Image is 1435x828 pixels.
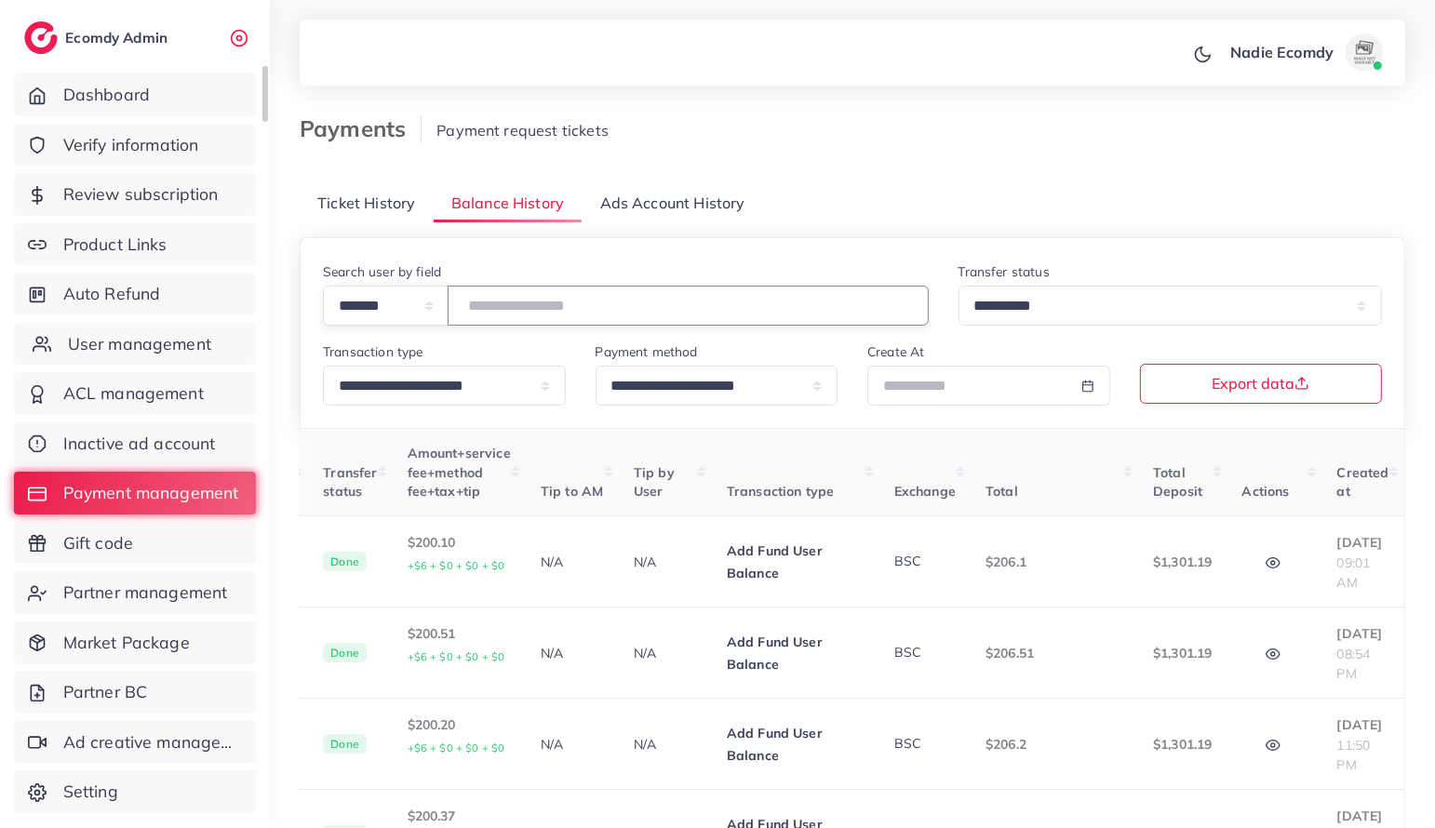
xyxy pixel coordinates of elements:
[14,73,256,116] a: Dashboard
[408,741,505,755] small: +$6 + $0 + $0 + $0
[1337,531,1389,554] p: [DATE]
[323,552,367,572] span: Done
[14,223,256,266] a: Product Links
[1220,33,1390,71] a: Nadie Ecomdyavatar
[65,29,172,47] h2: Ecomdy Admin
[541,551,604,573] p: N/A
[14,770,256,813] a: Setting
[451,193,564,214] span: Balance History
[634,551,697,573] p: N/A
[1337,464,1389,500] span: Created at
[24,21,172,54] a: logoEcomdy Admin
[14,571,256,614] a: Partner management
[14,372,256,415] a: ACL management
[63,282,161,306] span: Auto Refund
[14,323,256,366] a: User management
[14,621,256,664] a: Market Package
[1337,805,1389,827] p: [DATE]
[14,422,256,465] a: Inactive ad account
[63,730,242,755] span: Ad creative management
[894,552,956,570] div: BSC
[317,193,415,214] span: Ticket History
[408,559,505,572] small: +$6 + $0 + $0 + $0
[63,83,150,107] span: Dashboard
[1337,554,1371,590] span: 09:01 AM
[1212,376,1309,391] span: Export data
[541,642,604,664] p: N/A
[408,622,511,668] p: $200.51
[1242,483,1290,500] span: Actions
[1153,551,1212,573] p: $1,301.19
[1140,364,1383,404] button: Export data
[596,342,698,361] label: Payment method
[63,780,118,804] span: Setting
[894,483,956,500] span: Exchange
[323,643,367,663] span: Done
[867,342,924,361] label: Create At
[986,551,1123,573] p: $206.1
[408,445,511,500] span: Amount+service fee+method fee+tax+tip
[63,481,239,505] span: Payment management
[634,733,697,755] p: N/A
[1230,41,1334,63] p: Nadie Ecomdy
[14,721,256,764] a: Ad creative management
[408,650,505,663] small: +$6 + $0 + $0 + $0
[63,233,168,257] span: Product Links
[959,262,1050,281] label: Transfer status
[727,540,865,584] p: Add Fund User Balance
[14,173,256,216] a: Review subscription
[63,680,148,704] span: Partner BC
[14,671,256,714] a: Partner BC
[634,642,697,664] p: N/A
[63,581,228,605] span: Partner management
[986,483,1018,500] span: Total
[1337,737,1371,772] span: 11:50 PM
[323,342,423,361] label: Transaction type
[1337,714,1389,736] p: [DATE]
[323,464,377,500] span: Transfer status
[541,483,603,500] span: Tip to AM
[727,483,835,500] span: Transaction type
[323,262,441,281] label: Search user by field
[1153,464,1202,500] span: Total Deposit
[63,381,204,406] span: ACL management
[408,531,511,577] p: $200.10
[1346,33,1383,71] img: avatar
[63,531,133,555] span: Gift code
[986,733,1123,755] p: $206.2
[894,643,956,661] div: BSC
[1153,642,1212,664] p: $1,301.19
[634,464,675,500] span: Tip by User
[727,631,865,675] p: Add Fund User Balance
[68,332,211,356] span: User management
[1153,733,1212,755] p: $1,301.19
[408,714,511,759] p: $200.20
[600,193,745,214] span: Ads Account History
[436,121,609,140] span: Payment request tickets
[63,432,216,456] span: Inactive ad account
[63,182,219,207] span: Review subscription
[986,642,1123,664] p: $206.51
[323,734,367,755] span: Done
[1337,622,1389,645] p: [DATE]
[894,734,956,753] div: BSC
[1337,646,1371,681] span: 08:54 PM
[24,21,58,54] img: logo
[14,124,256,167] a: Verify information
[14,472,256,514] a: Payment management
[14,273,256,315] a: Auto Refund
[14,522,256,565] a: Gift code
[541,733,604,755] p: N/A
[63,631,190,655] span: Market Package
[727,722,865,767] p: Add Fund User Balance
[63,133,199,157] span: Verify information
[300,115,422,142] h3: Payments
